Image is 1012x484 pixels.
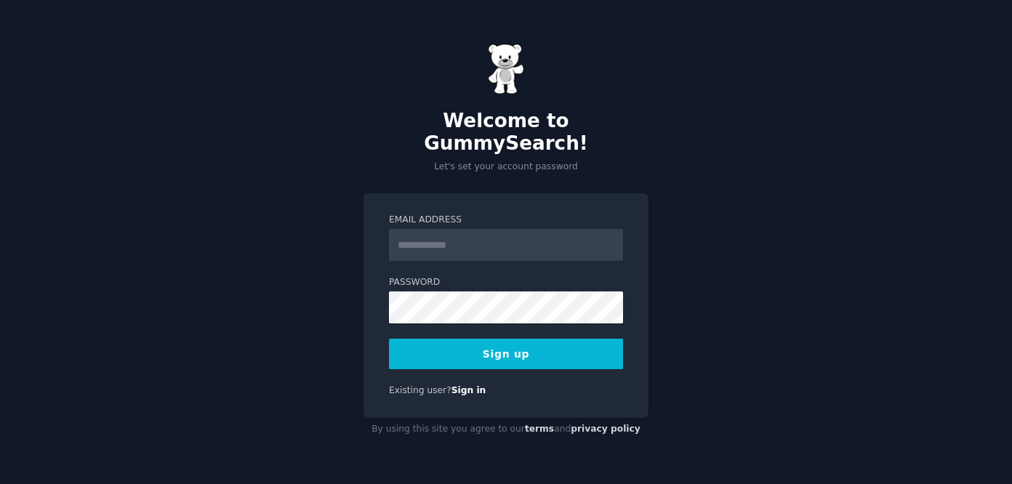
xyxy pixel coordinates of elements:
[389,276,623,289] label: Password
[389,385,451,395] span: Existing user?
[451,385,486,395] a: Sign in
[364,110,648,156] h2: Welcome to GummySearch!
[525,424,554,434] a: terms
[488,44,524,94] img: Gummy Bear
[389,214,623,227] label: Email Address
[364,161,648,174] p: Let's set your account password
[364,418,648,441] div: By using this site you agree to our and
[571,424,640,434] a: privacy policy
[389,339,623,369] button: Sign up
